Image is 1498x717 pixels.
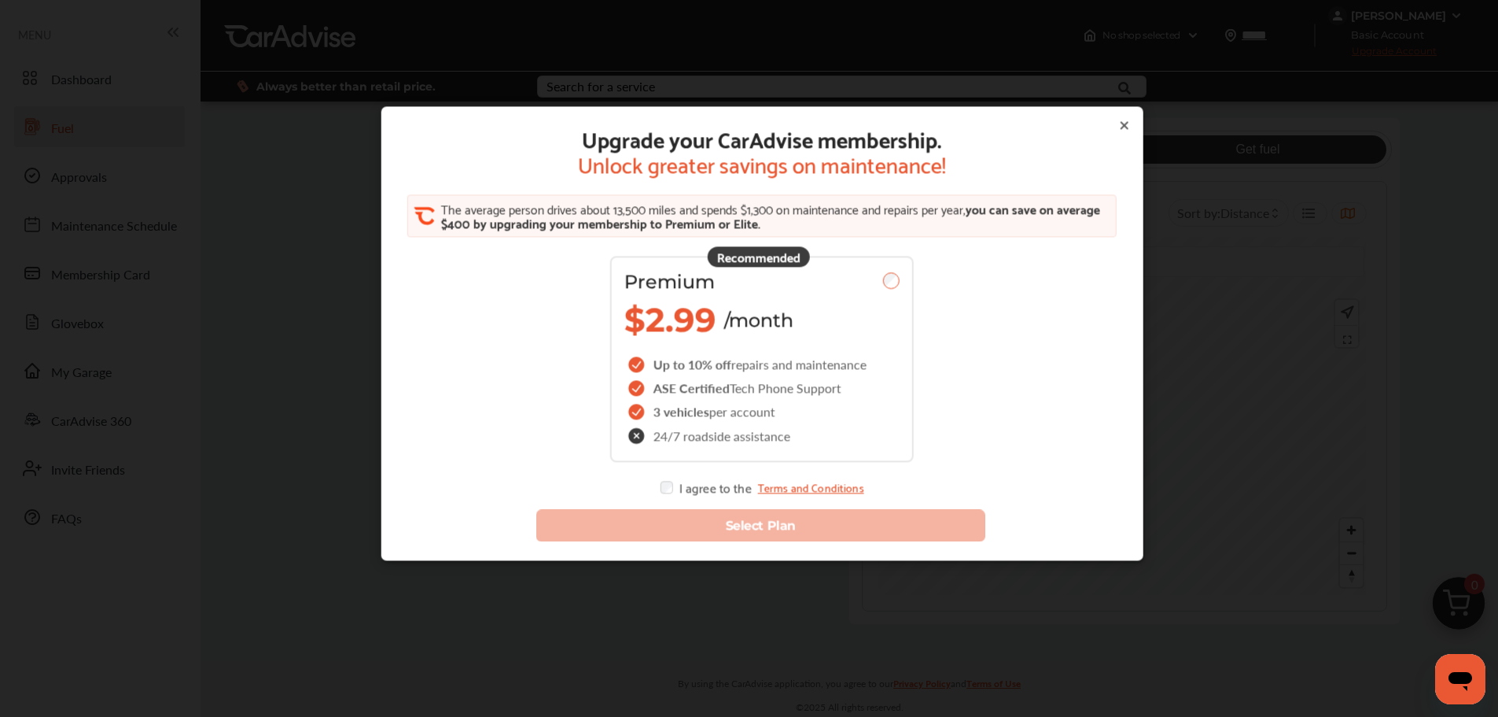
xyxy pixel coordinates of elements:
span: you can save on average $400 by upgrading your membership to Premium or Elite. [441,198,1100,234]
span: Premium [624,271,715,294]
iframe: Button to launch messaging window [1435,654,1485,704]
div: I agree to the [660,482,863,494]
span: /month [724,309,793,331]
span: ASE Certified [653,379,730,397]
img: CA_CheckIcon.cf4f08d4.svg [414,206,435,227]
span: repairs and maintenance [731,356,867,374]
span: Tech Phone Support [730,379,841,397]
a: Terms and Conditions [757,482,863,494]
img: check-cross-icon.c68f34ea.svg [628,428,647,445]
span: $2.99 [624,300,716,341]
span: Upgrade your CarAdvise membership. [578,126,946,151]
img: checkIcon.6d469ec1.svg [628,381,647,397]
span: per account [709,403,775,421]
img: checkIcon.6d469ec1.svg [628,405,647,420]
span: 3 vehicles [653,403,709,421]
span: The average person drives about 13,500 miles and spends $1,300 on maintenance and repairs per year, [441,198,966,220]
span: Unlock greater savings on maintenance! [578,151,946,176]
div: Recommended [708,247,810,268]
img: checkIcon.6d469ec1.svg [628,357,647,373]
span: 24/7 roadside assistance [653,430,790,442]
span: Up to 10% off [653,356,731,374]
